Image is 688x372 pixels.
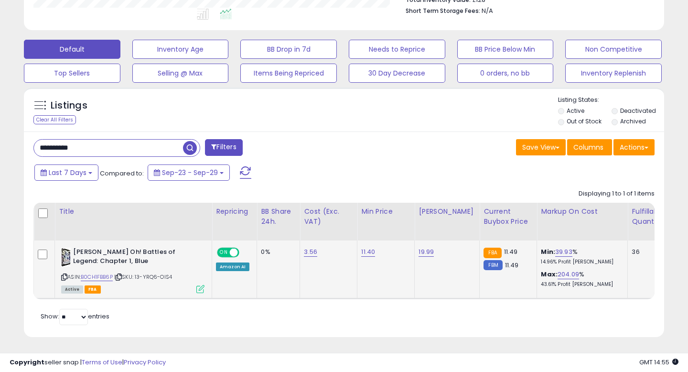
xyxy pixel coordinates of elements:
[558,96,665,105] p: Listing States:
[114,273,172,281] span: | SKU: 13-YRQ6-OIS4
[537,203,628,241] th: The percentage added to the cost of goods (COGS) that forms the calculator for Min & Max prices.
[240,64,337,83] button: Items Being Repriced
[81,273,113,281] a: B0CH1FBB6P
[132,40,229,59] button: Inventory Age
[567,139,612,155] button: Columns
[205,139,242,156] button: Filters
[49,168,86,177] span: Last 7 Days
[541,281,620,288] p: 43.61% Profit [PERSON_NAME]
[541,247,555,256] b: Min:
[457,40,554,59] button: BB Price Below Min
[361,247,375,257] a: 11.40
[51,99,87,112] h5: Listings
[34,164,98,181] button: Last 7 Days
[565,64,662,83] button: Inventory Replenish
[457,64,554,83] button: 0 orders, no bb
[406,7,480,15] b: Short Term Storage Fees:
[555,247,572,257] a: 39.93
[567,107,584,115] label: Active
[304,207,353,227] div: Cost (Exc. VAT)
[579,189,655,198] div: Displaying 1 to 1 of 1 items
[361,207,410,217] div: Min Price
[613,139,655,155] button: Actions
[505,261,519,270] span: 11.49
[10,358,44,367] strong: Copyright
[261,207,296,227] div: BB Share 24h.
[573,142,603,152] span: Columns
[516,139,566,155] button: Save View
[541,207,623,217] div: Markup on Cost
[216,207,253,217] div: Repricing
[620,117,646,125] label: Archived
[484,248,501,258] small: FBA
[218,249,230,257] span: ON
[61,285,83,294] span: All listings currently available for purchase on Amazon
[541,270,620,288] div: %
[100,169,144,178] span: Compared to:
[419,247,434,257] a: 19.99
[24,40,120,59] button: Default
[148,164,230,181] button: Sep-23 - Sep-29
[10,358,166,367] div: seller snap | |
[567,117,602,125] label: Out of Stock
[558,270,579,279] a: 204.09
[304,247,317,257] a: 3.56
[82,358,122,367] a: Terms of Use
[349,40,445,59] button: Needs to Reprice
[565,40,662,59] button: Non Competitive
[24,64,120,83] button: Top Sellers
[632,207,665,227] div: Fulfillable Quantity
[632,248,661,256] div: 36
[349,64,445,83] button: 30 Day Decrease
[419,207,475,217] div: [PERSON_NAME]
[73,248,189,268] b: [PERSON_NAME] Oh! Battles of Legend: Chapter 1, Blue
[639,358,678,367] span: 2025-10-7 14:55 GMT
[124,358,166,367] a: Privacy Policy
[484,207,533,227] div: Current Buybox Price
[620,107,656,115] label: Deactivated
[541,270,558,279] b: Max:
[61,248,204,292] div: ASIN:
[238,249,253,257] span: OFF
[504,247,518,256] span: 11.49
[162,168,218,177] span: Sep-23 - Sep-29
[59,207,208,217] div: Title
[541,259,620,265] p: 14.96% Profit [PERSON_NAME]
[484,260,502,270] small: FBM
[61,248,71,267] img: 41iU77qo-CL._SL40_.jpg
[240,40,337,59] button: BB Drop in 7d
[261,248,292,256] div: 0%
[33,115,76,124] div: Clear All Filters
[85,285,101,294] span: FBA
[482,6,493,15] span: N/A
[541,248,620,265] div: %
[216,263,249,271] div: Amazon AI
[132,64,229,83] button: Selling @ Max
[41,312,109,321] span: Show: entries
